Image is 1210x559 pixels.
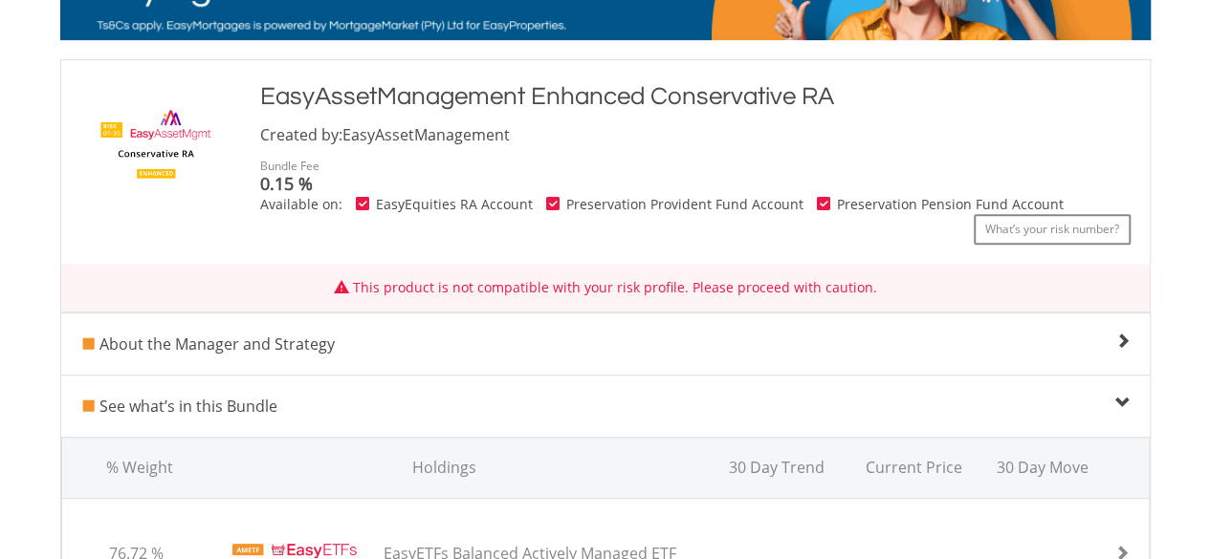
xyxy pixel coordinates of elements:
[260,158,319,174] span: Bundle Fee
[260,172,313,195] span: 0.15 %
[84,98,228,187] img: EMPBundle_EConservativeRA.png
[99,333,335,355] span: About the Manager and Strategy
[837,195,1064,213] span: Preservation Pension Fund Account
[849,457,978,479] div: Current Price
[353,278,877,296] span: This product is not compatible with your risk profile. Please proceed with caution.
[213,457,674,479] div: Holdings
[260,195,342,213] span: Available on:
[260,124,342,145] span: Created by:
[260,79,1131,114] div: EasyAssetManagement Enhanced Conservative RA
[979,457,1107,479] div: 30 Day Move
[703,457,850,479] div: 30 Day Trend
[260,123,1131,146] h4: EasyAssetManagement
[99,396,277,417] span: See what’s in this Bundle
[376,195,533,213] span: EasyEquities RA Account
[67,457,214,479] div: % Weight
[566,195,803,213] span: Preservation Provident Fund Account
[974,214,1131,245] a: What’s your risk number?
